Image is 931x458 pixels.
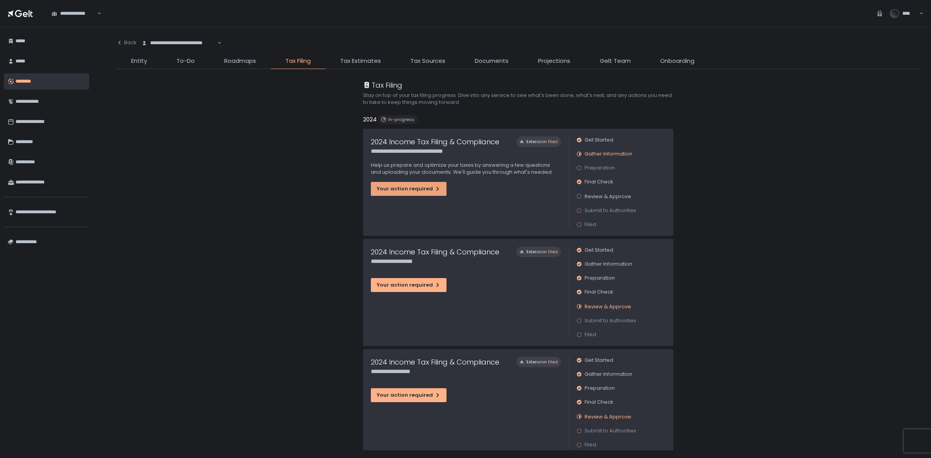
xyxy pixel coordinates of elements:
h2: Stay on top of your tax filing progress. Dive into any service to see what's been done, what's ne... [363,92,673,106]
div: Your action required [377,392,441,399]
span: Review & Approve [585,193,631,200]
span: Tax Estimates [340,57,381,66]
span: Filed [585,221,596,228]
span: Gelt Team [600,57,631,66]
span: Tax Sources [410,57,445,66]
span: Tax Filing [286,57,311,66]
span: Filed [585,331,596,338]
h2: 2024 [363,115,377,124]
span: Extension filed [526,359,558,365]
h1: 2024 Income Tax Filing & Compliance [371,357,499,367]
span: Final Check [585,399,613,406]
h1: 2024 Income Tax Filing & Compliance [371,247,499,257]
div: Your action required [377,185,441,192]
span: Preparation [585,164,615,171]
button: Your action required [371,182,446,196]
span: Entity [131,57,147,66]
span: Extension filed [526,139,558,145]
input: Search for option [216,39,217,47]
span: Gather Information [585,261,632,268]
div: Your action required [377,282,441,289]
span: Submit to Authorities [585,207,636,214]
span: Preparation [585,385,615,392]
span: Review & Approve [585,303,631,310]
button: Your action required [371,388,446,402]
span: Gather Information [585,150,632,157]
span: Submit to Authorities [585,427,636,434]
button: Your action required [371,278,446,292]
p: Help us prepare and optimize your taxes by answering a few questions and uploading your documents... [371,162,561,176]
span: Extension filed [526,249,558,255]
span: Get Started [585,357,613,364]
span: Final Check [585,178,613,185]
button: Back [116,35,137,50]
span: Documents [475,57,509,66]
span: In-progress [388,117,414,123]
span: Final Check [585,289,613,296]
span: Get Started [585,247,613,254]
div: Back [116,39,137,46]
span: Review & Approve [585,413,631,420]
span: Get Started [585,137,613,143]
span: Preparation [585,275,615,282]
span: Onboarding [660,57,694,66]
span: Submit to Authorities [585,317,636,324]
span: Projections [538,57,570,66]
div: Search for option [47,5,101,21]
span: Roadmaps [224,57,256,66]
span: Gather Information [585,371,632,378]
span: To-Do [177,57,195,66]
h1: 2024 Income Tax Filing & Compliance [371,137,499,147]
div: Search for option [137,35,222,51]
div: Tax Filing [363,80,402,90]
span: Filed [585,441,596,448]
